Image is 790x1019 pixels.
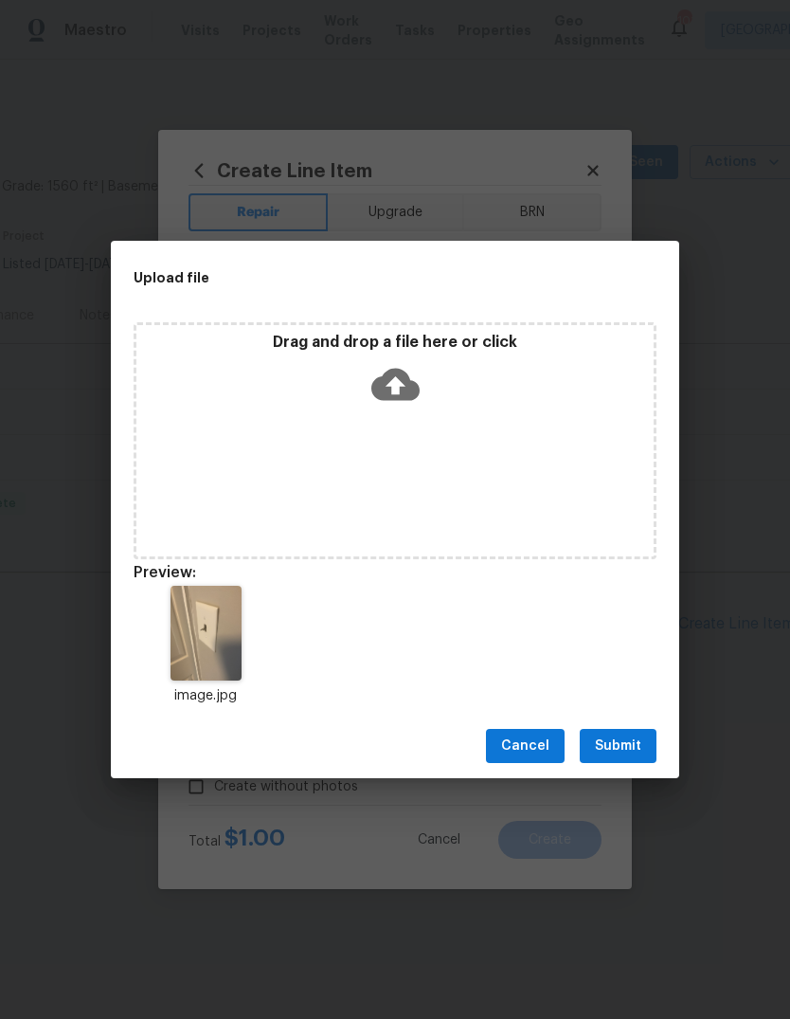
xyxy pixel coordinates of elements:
[501,735,549,758] span: Cancel
[595,735,641,758] span: Submit
[580,729,656,764] button: Submit
[134,686,278,706] p: image.jpg
[486,729,565,764] button: Cancel
[171,586,242,681] img: 9k=
[136,333,654,353] p: Drag and drop a file here or click
[134,267,571,288] h2: Upload file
